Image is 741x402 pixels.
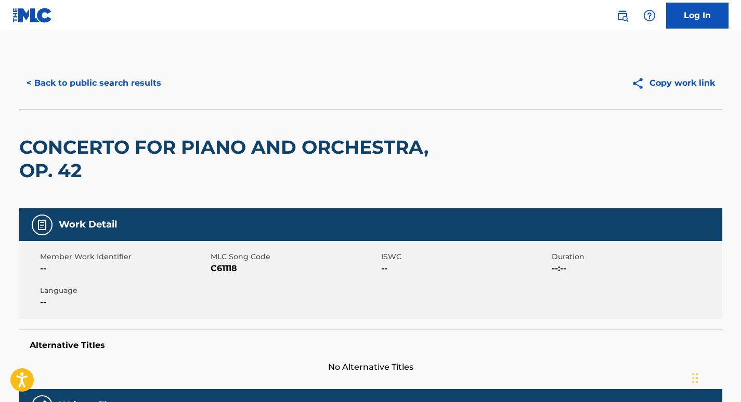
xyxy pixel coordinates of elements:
[211,262,379,275] span: C61118
[40,296,208,309] span: --
[381,251,549,262] span: ISWC
[666,3,729,29] a: Log In
[36,219,48,231] img: Work Detail
[381,262,549,275] span: --
[692,363,698,394] div: Drag
[40,285,208,296] span: Language
[12,8,53,23] img: MLC Logo
[30,340,712,351] h5: Alternative Titles
[19,361,722,373] span: No Alternative Titles
[689,352,741,402] iframe: Chat Widget
[19,136,441,182] h2: CONCERTO FOR PIANO AND ORCHESTRA, OP. 42
[552,262,720,275] span: --:--
[643,9,656,22] img: help
[40,251,208,262] span: Member Work Identifier
[211,251,379,262] span: MLC Song Code
[639,5,660,26] div: Help
[19,70,168,96] button: < Back to public search results
[40,262,208,275] span: --
[624,70,722,96] button: Copy work link
[552,251,720,262] span: Duration
[631,77,649,90] img: Copy work link
[59,219,117,231] h5: Work Detail
[616,9,629,22] img: search
[612,5,633,26] a: Public Search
